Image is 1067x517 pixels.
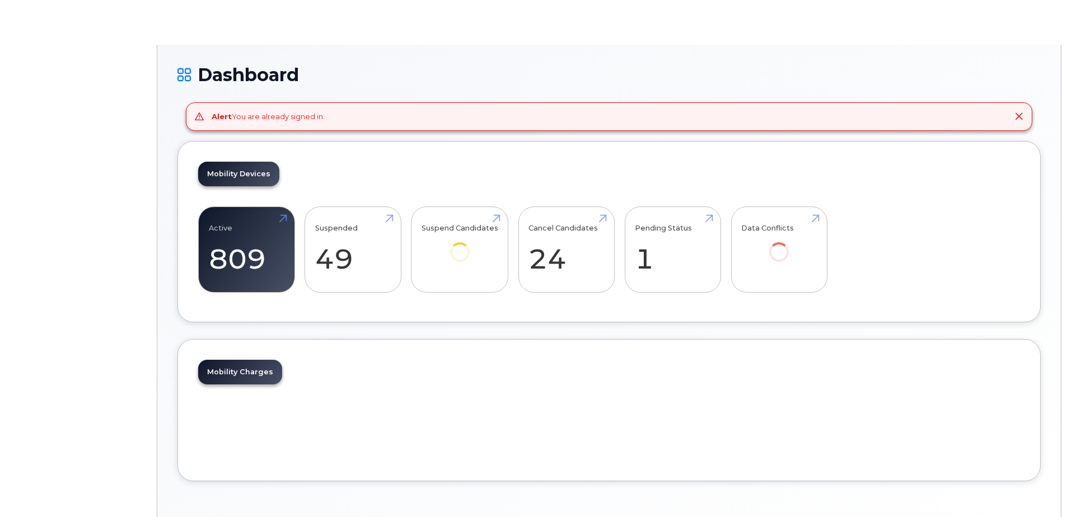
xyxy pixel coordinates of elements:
a: Mobility Devices [198,162,279,186]
h1: Dashboard [177,65,1041,84]
a: Suspend Candidates [422,213,498,277]
a: Pending Status 1 [635,213,710,286]
a: Active 809 [209,213,284,286]
strong: Alert [212,112,232,121]
div: You are already signed in. [212,111,325,122]
a: Data Conflicts [741,213,817,277]
a: Cancel Candidates 24 [528,213,604,286]
a: Suspended 49 [315,213,391,286]
a: Mobility Charges [198,360,282,384]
